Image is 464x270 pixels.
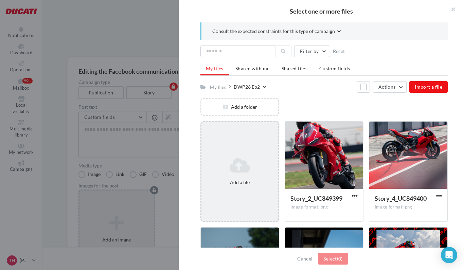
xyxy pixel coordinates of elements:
[190,8,453,14] h2: Select one or more files
[234,84,260,90] div: DWP26 Ep2
[290,204,358,210] div: Image format: png
[415,84,442,90] span: Import a file
[373,81,407,93] button: Actions
[235,66,270,71] span: Shared with me
[375,204,442,210] div: Image format: png
[441,247,457,263] div: Open Intercom Messenger
[337,256,343,262] span: (0)
[212,28,341,36] button: Consult the expected constraints for this type of campaign
[330,47,348,55] button: Reset
[201,104,278,110] div: Add a folder
[319,66,350,71] span: Custom fields
[206,66,224,71] span: My files
[318,253,348,265] button: Select(0)
[378,84,395,90] span: Actions
[375,195,427,202] span: Story_4_UC849400
[210,84,226,90] div: My files
[295,255,315,263] button: Cancel
[294,46,330,57] button: Filter by
[290,195,342,202] span: Story_2_UC849399
[282,66,307,71] span: Shared files
[409,81,448,93] button: Import a file
[204,179,275,185] div: Add a file
[212,28,335,34] span: Consult the expected constraints for this type of campaign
